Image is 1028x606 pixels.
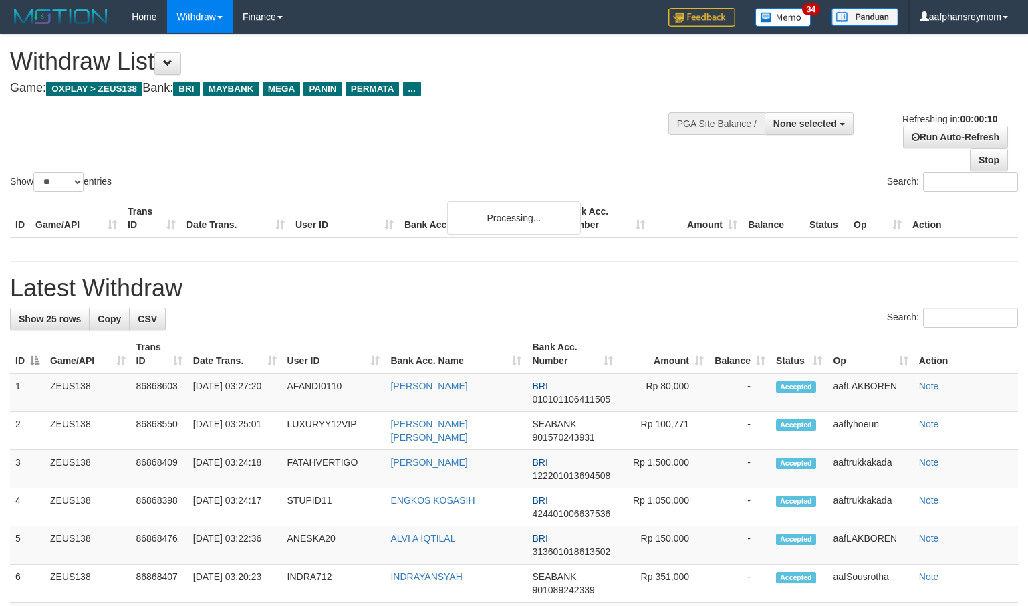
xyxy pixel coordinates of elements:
a: Note [919,381,939,391]
span: None selected [773,118,837,129]
div: PGA Site Balance / [668,112,765,135]
h4: Game: Bank: [10,82,672,95]
a: ALVI A IQTILAL [390,533,455,544]
td: - [709,373,771,412]
th: Amount [650,199,743,237]
th: Balance [743,199,804,237]
td: ANESKA20 [282,526,386,565]
th: Action [907,199,1018,237]
td: 5 [10,526,45,565]
td: aaflyhoeun [827,412,913,450]
th: User ID: activate to sort column ascending [282,335,386,373]
th: Bank Acc. Name [399,199,558,237]
a: [PERSON_NAME] [PERSON_NAME] [390,419,467,443]
span: BRI [173,82,199,96]
td: [DATE] 03:24:17 [188,488,282,526]
a: [PERSON_NAME] [390,457,467,468]
th: Op [848,199,907,237]
a: Note [919,495,939,506]
a: Stop [970,148,1008,171]
td: 86868409 [131,450,188,488]
span: 34 [802,3,820,15]
span: BRI [532,495,547,506]
span: Copy 122201013694508 to clipboard [532,470,610,481]
a: Show 25 rows [10,308,90,330]
th: Amount: activate to sort column ascending [618,335,709,373]
td: Rp 100,771 [618,412,709,450]
th: ID [10,199,30,237]
th: Action [914,335,1018,373]
td: Rp 150,000 [618,526,709,565]
span: PERMATA [346,82,400,96]
td: 1 [10,373,45,412]
span: Copy [98,314,121,324]
th: Date Trans.: activate to sort column ascending [188,335,282,373]
td: INDRA712 [282,565,386,603]
span: SEABANK [532,571,576,582]
td: 86868603 [131,373,188,412]
span: Copy 313601018613502 to clipboard [532,546,610,557]
span: MAYBANK [203,82,259,96]
img: Button%20Memo.svg [755,8,811,27]
td: aaftrukkakada [827,450,913,488]
span: Show 25 rows [19,314,81,324]
div: Processing... [447,201,581,235]
span: Accepted [776,381,816,393]
td: 4 [10,488,45,526]
span: CSV [138,314,157,324]
span: Accepted [776,458,816,469]
span: Refreshing in: [902,114,997,124]
th: Status [804,199,848,237]
a: ENGKOS KOSASIH [390,495,475,506]
span: SEABANK [532,419,576,429]
td: - [709,565,771,603]
td: [DATE] 03:27:20 [188,373,282,412]
td: ZEUS138 [45,450,131,488]
th: Trans ID [122,199,181,237]
span: Copy 010101106411505 to clipboard [532,394,610,405]
h1: Latest Withdraw [10,275,1018,302]
span: PANIN [303,82,342,96]
label: Search: [887,172,1018,192]
td: Rp 1,500,000 [618,450,709,488]
a: Note [919,419,939,429]
th: ID: activate to sort column descending [10,335,45,373]
th: Op: activate to sort column ascending [827,335,913,373]
label: Search: [887,308,1018,328]
td: Rp 351,000 [618,565,709,603]
td: 86868398 [131,488,188,526]
td: ZEUS138 [45,412,131,450]
span: Copy 901570243931 to clipboard [532,432,594,443]
td: AFANDI0110 [282,373,386,412]
td: 6 [10,565,45,603]
td: aafSousrotha [827,565,913,603]
td: - [709,488,771,526]
th: Balance: activate to sort column ascending [709,335,771,373]
td: 86868407 [131,565,188,603]
span: Accepted [776,572,816,583]
td: [DATE] 03:24:18 [188,450,282,488]
th: Bank Acc. Number [558,199,650,237]
select: Showentries [33,172,84,192]
img: MOTION_logo.png [10,7,112,27]
td: LUXURYY12VIP [282,412,386,450]
td: Rp 80,000 [618,373,709,412]
span: Copy 901089242339 to clipboard [532,585,594,595]
td: - [709,526,771,565]
td: ZEUS138 [45,373,131,412]
a: INDRAYANSYAH [390,571,462,582]
th: Bank Acc. Number: activate to sort column ascending [527,335,618,373]
span: MEGA [263,82,301,96]
td: [DATE] 03:25:01 [188,412,282,450]
td: 3 [10,450,45,488]
span: BRI [532,533,547,544]
span: Accepted [776,534,816,545]
input: Search: [923,308,1018,328]
th: Trans ID: activate to sort column ascending [131,335,188,373]
td: STUPID11 [282,488,386,526]
td: 2 [10,412,45,450]
a: CSV [129,308,166,330]
td: aafLAKBOREN [827,526,913,565]
th: Game/API [30,199,122,237]
a: Note [919,571,939,582]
